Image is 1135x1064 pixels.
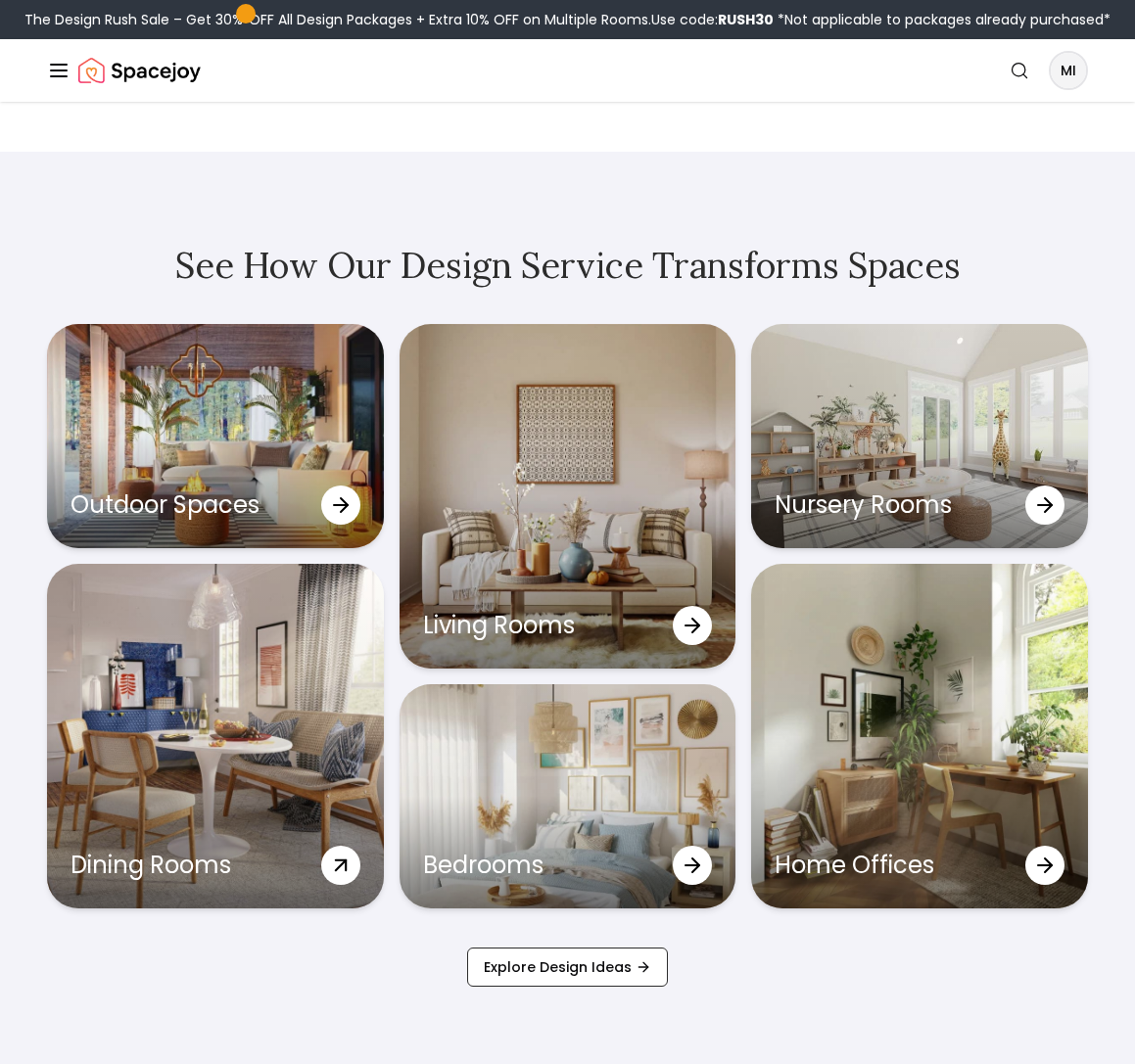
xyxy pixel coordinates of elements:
[47,564,384,908] a: Dining RoomsDining Rooms
[467,948,668,987] a: Explore Design Ideas
[774,10,1111,29] span: *Not applicable to packages already purchased*
[400,324,736,669] a: Living RoomsLiving Rooms
[775,850,934,881] p: Home Offices
[78,51,201,90] img: Spacejoy Logo
[775,489,952,521] p: Nursery Rooms
[751,324,1088,548] a: Nursery RoomsNursery Rooms
[47,246,1088,285] h2: See How Our Design Service Transforms Spaces
[47,324,384,548] a: Outdoor SpacesOutdoor Spaces
[423,850,544,881] p: Bedrooms
[751,564,1088,908] a: Home OfficesHome Offices
[1049,51,1088,90] button: MI
[71,850,231,881] p: Dining Rooms
[1051,53,1086,88] span: MI
[718,10,774,29] b: RUSH30
[47,39,1088,102] nav: Global
[423,610,575,641] p: Living Rooms
[651,10,774,29] span: Use code:
[71,489,260,521] p: Outdoor Spaces
[24,10,1111,29] div: The Design Rush Sale – Get 30% OFF All Design Packages + Extra 10% OFF on Multiple Rooms.
[400,684,736,908] a: BedroomsBedrooms
[78,51,201,90] a: Spacejoy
